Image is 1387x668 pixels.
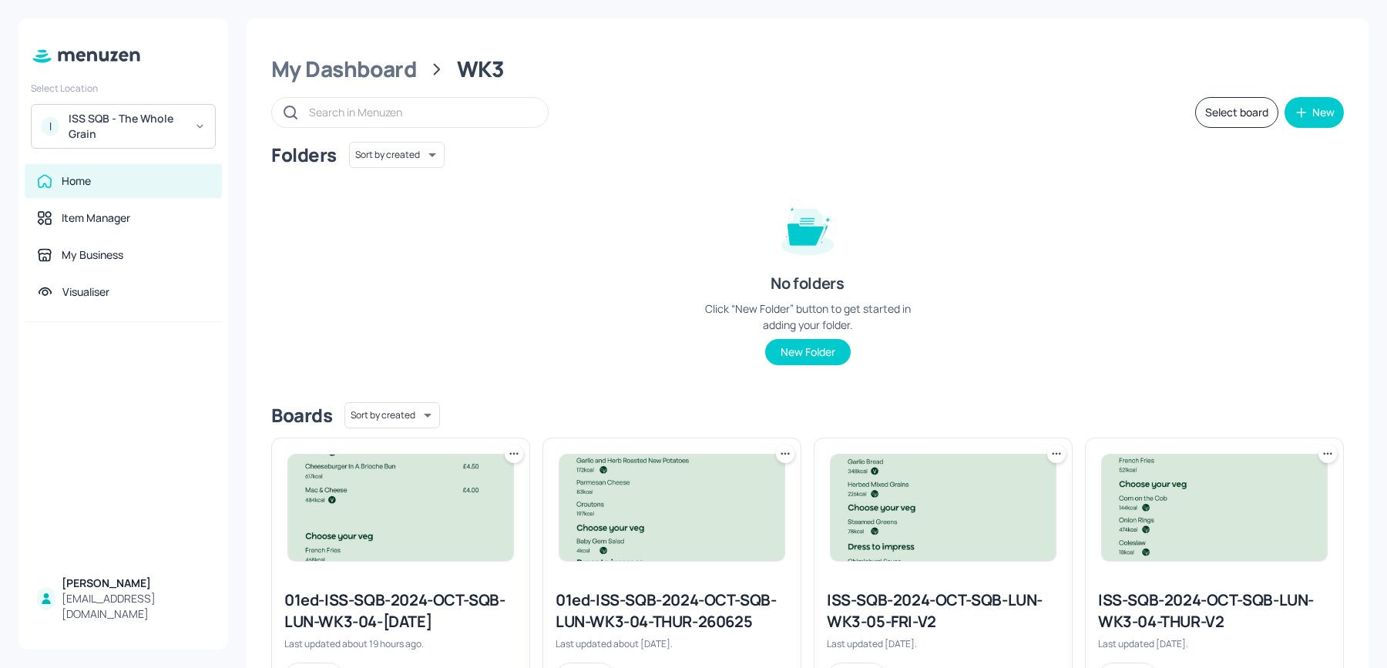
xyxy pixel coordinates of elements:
div: 01ed-ISS-SQB-2024-OCT-SQB-LUN-WK3-04-[DATE] [284,589,517,633]
div: Sort by created [349,139,445,170]
div: I [41,117,59,136]
div: ISS-SQB-2024-OCT-SQB-LUN-WK3-04-THUR-V2 [1098,589,1331,633]
img: 2025-07-11-17522449986381d1gqm47pkz.jpeg [831,455,1056,561]
img: folder-empty [769,190,846,267]
div: Last updated about [DATE]. [556,637,788,650]
div: Folders [271,143,337,167]
div: [PERSON_NAME] [62,576,210,591]
div: Visualiser [62,284,109,300]
img: 2025-08-08-1754661501774fgb6g45imnj.jpeg [288,455,513,561]
div: Last updated [DATE]. [1098,637,1331,650]
input: Search in Menuzen [309,101,532,123]
div: Home [62,173,91,189]
img: 2025-06-26-17509356423034ynvcxsqbdq.jpeg [559,455,784,561]
img: 2025-07-17-1752747160305if6dsa92b7k.jpeg [1102,455,1327,561]
div: No folders [771,273,844,294]
div: Sort by created [344,400,440,431]
div: My Dashboard [271,55,417,83]
div: WK3 [457,55,505,83]
div: ISS SQB - The Whole Grain [69,111,185,142]
div: Click “New Folder” button to get started in adding your folder. [692,300,923,333]
div: My Business [62,247,123,263]
div: [EMAIL_ADDRESS][DOMAIN_NAME] [62,591,210,622]
div: Last updated [DATE]. [827,637,1060,650]
div: ISS-SQB-2024-OCT-SQB-LUN-WK3-05-FRI-V2 [827,589,1060,633]
div: 01ed-ISS-SQB-2024-OCT-SQB-LUN-WK3-04-THUR-260625 [556,589,788,633]
div: Boards [271,403,332,428]
div: Last updated about 19 hours ago. [284,637,517,650]
button: New [1285,97,1344,128]
div: Select Location [31,82,216,95]
div: New [1312,107,1335,118]
button: New Folder [765,339,851,365]
div: Item Manager [62,210,130,226]
button: Select board [1195,97,1278,128]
